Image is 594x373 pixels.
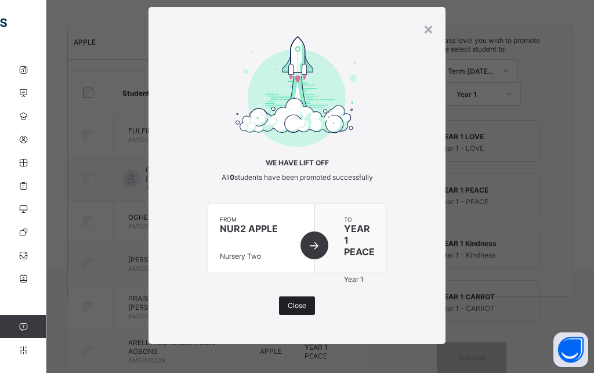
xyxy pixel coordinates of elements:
div: × [423,19,434,38]
button: Open asap [553,332,588,367]
span: Year 1 [344,275,364,284]
span: We have lift off [208,158,386,167]
img: take-off-complete.1ce1a4aa937d04e8611fc73cc7ee0ef8.svg [236,36,358,147]
span: Nursery Two [220,252,261,260]
b: 0 [230,173,234,182]
span: YEAR 1 PEACE [344,223,374,258]
span: to [344,216,374,223]
span: All students have been promoted successfully [222,173,373,182]
span: NUR2 APPLE [220,223,302,234]
span: Close [288,301,306,310]
span: from [220,216,302,223]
